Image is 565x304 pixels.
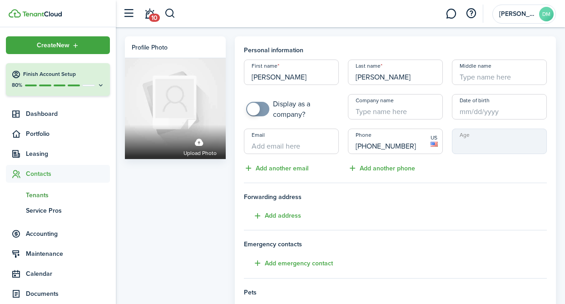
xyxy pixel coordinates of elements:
label: Upload photo [183,134,217,158]
span: Service Pros [26,206,110,215]
button: Search [164,6,176,21]
span: Portfolio [26,129,110,139]
a: Messaging [442,2,460,25]
input: mm/dd/yyyy [452,94,547,120]
a: Tenants [6,187,110,203]
span: Documents [26,289,110,299]
button: Add address [244,211,301,221]
span: Leasing [26,149,110,159]
span: Contacts [26,169,110,179]
a: Dashboard [6,105,110,123]
button: Open resource center [463,6,479,21]
input: Add email here [244,129,339,154]
span: 10 [149,14,160,22]
button: Add another phone [348,163,415,174]
span: Drezek Management LLC [499,11,535,17]
input: Type name here [348,94,443,120]
h4: Emergency contacts [244,239,547,249]
p: 80% [11,81,23,89]
input: Add phone number [348,129,443,154]
input: Type name here [244,60,339,85]
h4: Pets [244,288,547,297]
button: Finish Account Setup80% [6,63,110,96]
span: Create New [37,42,69,49]
span: US [431,134,438,142]
input: Type name here [452,60,547,85]
avatar-text: DM [539,7,554,21]
button: Add emergency contact [244,258,333,269]
a: Service Pros [6,203,110,218]
span: Tenants [26,190,110,200]
span: Dashboard [26,109,110,119]
div: Profile photo [132,43,168,52]
img: TenantCloud [22,11,62,17]
img: TenantCloud [9,9,21,18]
span: Upload photo [183,149,217,158]
span: Maintenance [26,249,110,259]
button: Add another email [244,163,308,174]
span: Calendar [26,269,110,279]
h4: Personal information [244,45,547,55]
button: Open menu [6,36,110,54]
h4: Finish Account Setup [23,70,104,78]
span: Forwarding address [244,192,547,202]
span: Accounting [26,229,110,239]
input: Type name here [348,60,443,85]
a: Notifications [141,2,158,25]
button: Open sidebar [120,5,137,22]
